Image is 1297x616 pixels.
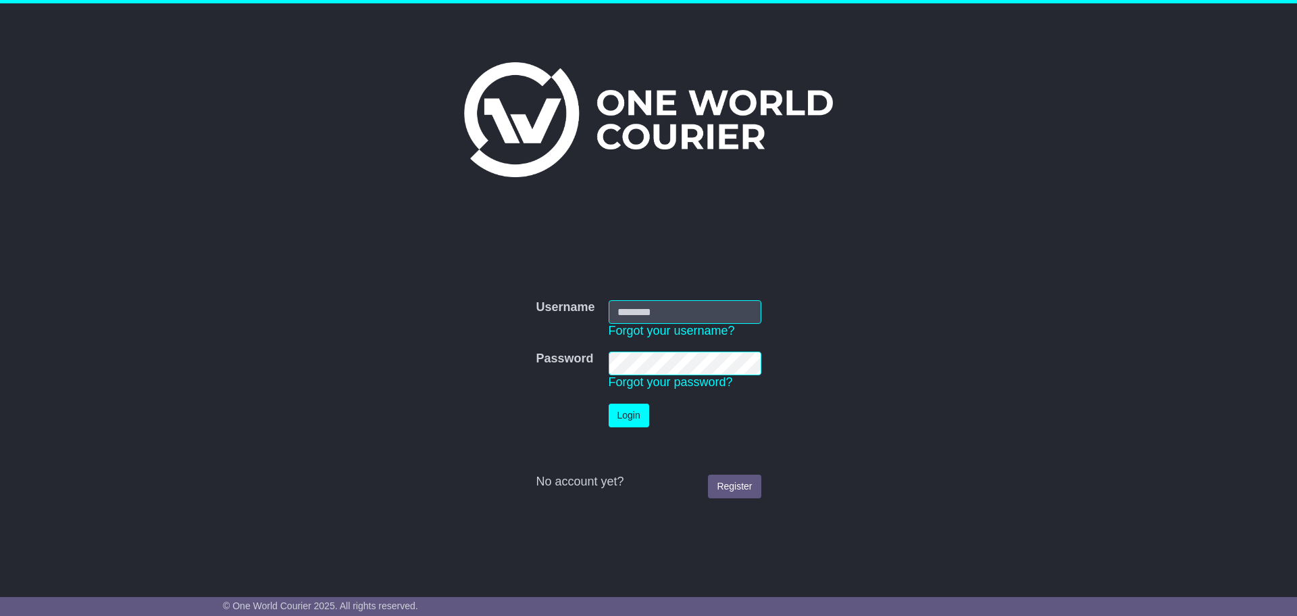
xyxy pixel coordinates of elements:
img: One World [464,62,833,177]
label: Password [536,352,593,366]
a: Register [708,475,761,498]
span: © One World Courier 2025. All rights reserved. [223,600,418,611]
div: No account yet? [536,475,761,490]
a: Forgot your username? [609,324,735,337]
a: Forgot your password? [609,375,733,389]
button: Login [609,404,649,427]
label: Username [536,300,594,315]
